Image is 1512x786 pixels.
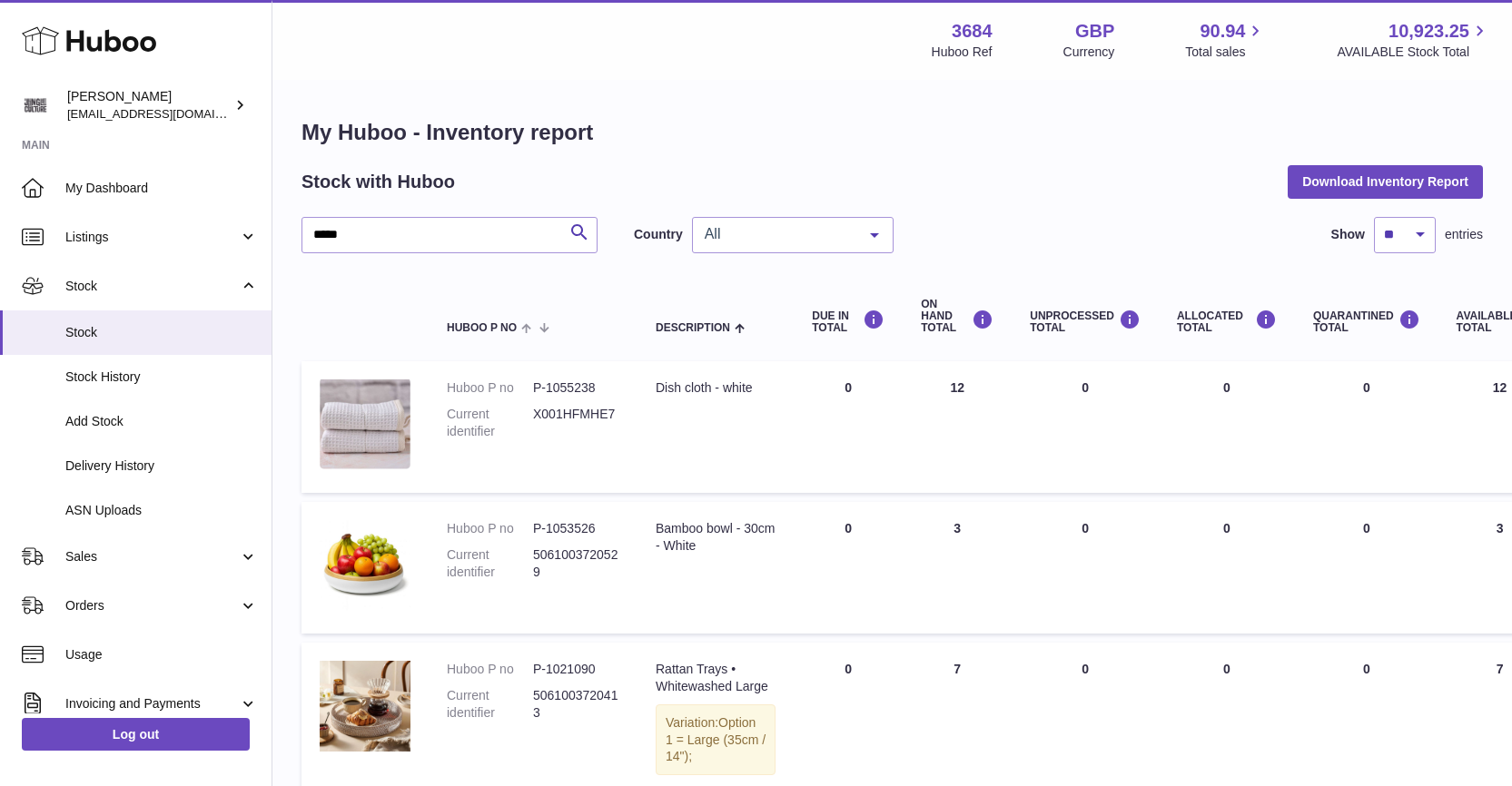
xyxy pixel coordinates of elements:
h2: Stock with Huboo [301,170,455,194]
td: 0 [1159,361,1295,493]
td: 12 [903,361,1012,493]
span: Delivery History [65,457,258,475]
td: 0 [1012,361,1159,493]
dd: P-1021090 [533,661,619,678]
span: AVAILABLE Stock Total [1337,44,1490,61]
dd: X001HFMHE7 [533,406,619,440]
img: theinternationalventure@gmail.com [22,92,49,119]
dt: Current identifier [447,546,533,581]
span: entries [1445,226,1483,243]
span: 0 [1363,380,1370,395]
div: Rattan Trays • Whitewashed Large [656,661,776,695]
span: Huboo P no [447,322,517,334]
dd: P-1055238 [533,379,619,397]
a: Log out [22,718,250,751]
span: ASN Uploads [65,502,258,519]
dt: Huboo P no [447,520,533,537]
span: All [700,225,856,243]
dd: 5061003720529 [533,546,619,581]
div: ALLOCATED Total [1177,309,1277,334]
span: 0 [1363,521,1370,535]
strong: 3684 [952,19,993,44]
td: 0 [1012,502,1159,634]
span: Add Stock [65,413,258,430]
td: 3 [903,502,1012,634]
a: 10,923.25 AVAILABLE Stock Total [1337,19,1490,61]
span: 0 [1363,662,1370,676]
dt: Current identifier [447,406,533,440]
td: 0 [794,502,903,634]
label: Country [634,226,683,243]
span: Description [656,322,730,334]
span: Option 1 = Large (35cm / 14"); [666,715,766,764]
div: Variation: [656,704,776,776]
div: ON HAND Total [921,299,993,335]
a: 90.94 Total sales [1185,19,1266,61]
div: Huboo Ref [932,44,993,61]
span: My Dashboard [65,180,258,197]
span: Sales [65,548,239,565]
span: Stock History [65,368,258,386]
div: QUARANTINED Total [1313,309,1420,334]
span: 10,923.25 [1388,19,1469,44]
span: 90.94 [1200,19,1245,44]
dd: P-1053526 [533,520,619,537]
strong: GBP [1075,19,1114,44]
td: 0 [794,361,903,493]
div: Currency [1063,44,1115,61]
button: Download Inventory Report [1288,165,1483,198]
div: Bamboo bowl - 30cm - White [656,520,776,555]
dt: Current identifier [447,687,533,722]
img: product image [320,379,410,470]
span: Invoicing and Payments [65,695,239,712]
span: Orders [65,597,239,614]
img: product image [320,520,410,611]
span: Usage [65,646,258,663]
div: UNPROCESSED Total [1030,309,1141,334]
span: Listings [65,229,239,246]
div: DUE IN TOTAL [812,309,884,334]
div: Dish cloth - white [656,379,776,397]
h1: My Huboo - Inventory report [301,118,1483,147]
img: product image [320,661,410,752]
div: [PERSON_NAME] [67,88,231,123]
span: Stock [65,324,258,341]
dd: 5061003720413 [533,687,619,722]
span: [EMAIL_ADDRESS][DOMAIN_NAME] [67,106,267,121]
td: 0 [1159,502,1295,634]
dt: Huboo P no [447,379,533,397]
span: Stock [65,278,239,295]
span: Total sales [1185,44,1266,61]
dt: Huboo P no [447,661,533,678]
label: Show [1331,226,1365,243]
